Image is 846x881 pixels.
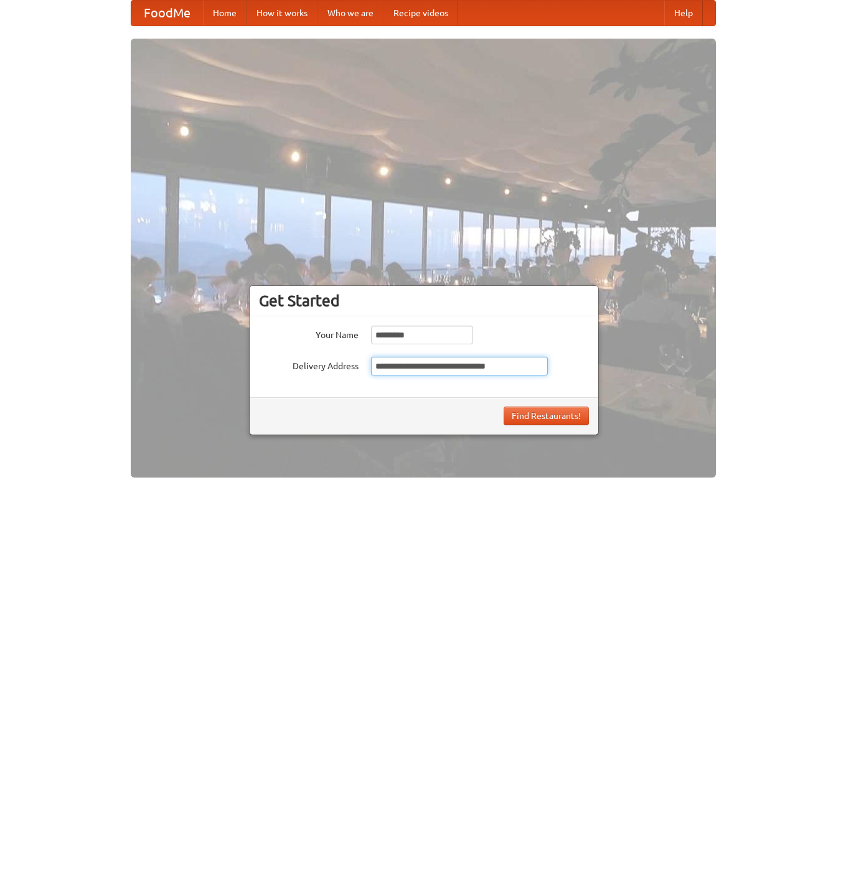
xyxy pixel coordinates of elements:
a: Recipe videos [383,1,458,26]
button: Find Restaurants! [504,407,589,425]
a: How it works [247,1,317,26]
a: FoodMe [131,1,203,26]
label: Delivery Address [259,357,359,372]
a: Help [664,1,703,26]
h3: Get Started [259,291,589,310]
a: Home [203,1,247,26]
a: Who we are [317,1,383,26]
label: Your Name [259,326,359,341]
